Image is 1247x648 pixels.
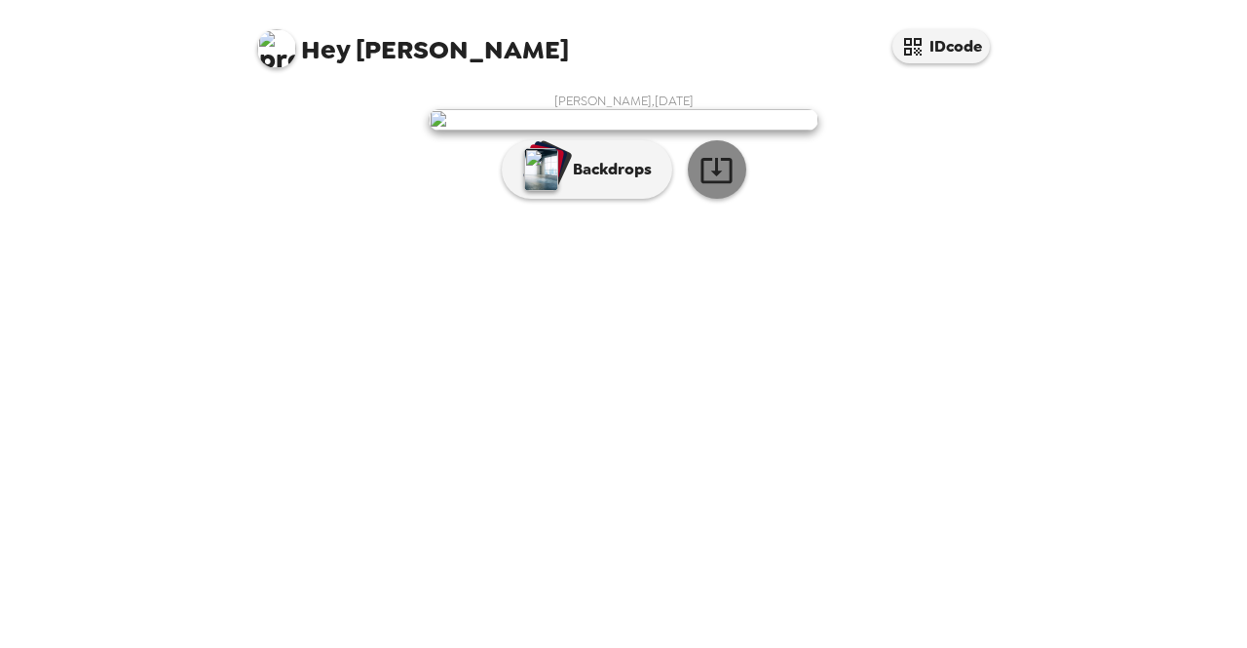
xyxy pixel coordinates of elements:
[563,158,652,181] p: Backdrops
[257,19,569,63] span: [PERSON_NAME]
[429,109,818,131] img: user
[257,29,296,68] img: profile pic
[502,140,672,199] button: Backdrops
[892,29,990,63] button: IDcode
[301,32,350,67] span: Hey
[554,93,694,109] span: [PERSON_NAME] , [DATE]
